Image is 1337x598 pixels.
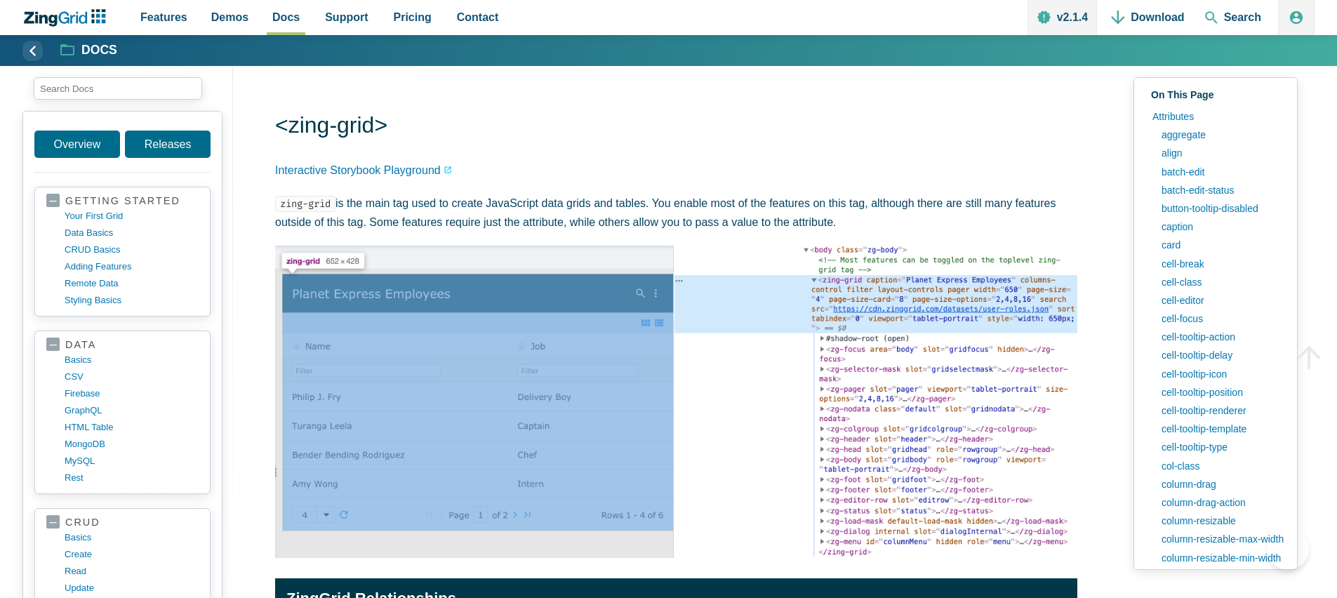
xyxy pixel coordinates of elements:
a: crud [46,516,199,529]
a: getting started [46,194,199,208]
strong: Docs [81,44,117,57]
span: Pricing [394,8,432,27]
a: HTML table [65,419,199,436]
a: cell-tooltip-delay [1155,346,1286,364]
code: zing-grid [275,196,335,212]
a: column-drag [1155,475,1286,493]
a: adding features [65,258,199,275]
a: CSV [65,368,199,385]
a: column-resizable-max-width [1155,530,1286,548]
a: your first grid [65,208,199,225]
a: align [1155,144,1286,162]
span: Contact [457,8,499,27]
a: data [46,338,199,352]
a: cell-tooltip-type [1155,438,1286,456]
a: update [65,580,199,597]
a: button-tooltip-disabled [1155,199,1286,218]
h1: <zing-grid> [275,111,1077,142]
a: column-resizable-persistent [1155,567,1286,585]
a: create [65,546,199,563]
a: cell-tooltip-template [1155,420,1286,438]
a: cell-tooltip-position [1155,383,1286,401]
a: cell-tooltip-renderer [1155,401,1286,420]
a: Attributes [1145,107,1286,126]
iframe: Toggle Customer Support [1267,528,1309,570]
a: cell-focus [1155,310,1286,328]
p: is the main tag used to create JavaScript data grids and tables. You enable most of the features ... [275,194,1077,232]
a: cell-tooltip-icon [1155,365,1286,383]
a: MySQL [65,453,199,470]
a: CRUD basics [65,241,199,258]
a: cell-class [1155,273,1286,291]
a: caption [1155,218,1286,236]
a: Interactive Storybook Playground [275,161,452,180]
a: Docs [61,42,117,59]
input: search input [34,77,202,100]
a: basics [65,529,199,546]
a: MongoDB [65,436,199,453]
a: ZingChart Logo. Click to return to the homepage [22,9,113,27]
a: col-class [1155,457,1286,475]
a: firebase [65,385,199,402]
a: Releases [125,131,211,158]
span: Demos [211,8,248,27]
a: batch-edit [1155,163,1286,181]
a: column-resizable [1155,512,1286,530]
span: Features [140,8,187,27]
a: basics [65,352,199,368]
a: read [65,563,199,580]
a: card [1155,236,1286,254]
a: GraphQL [65,402,199,419]
a: aggregate [1155,126,1286,144]
a: data basics [65,225,199,241]
a: Overview [34,131,120,158]
span: Support [325,8,368,27]
a: styling basics [65,292,199,309]
a: cell-break [1155,255,1286,273]
a: cell-tooltip-action [1155,328,1286,346]
a: remote data [65,275,199,292]
a: column-drag-action [1155,493,1286,512]
span: Docs [272,8,300,27]
a: column-resizable-min-width [1155,549,1286,567]
a: rest [65,470,199,486]
img: Image of the DOM relationship for the zing-grid web component tag [275,246,1077,558]
a: batch-edit-status [1155,181,1286,199]
a: cell-editor [1155,291,1286,310]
